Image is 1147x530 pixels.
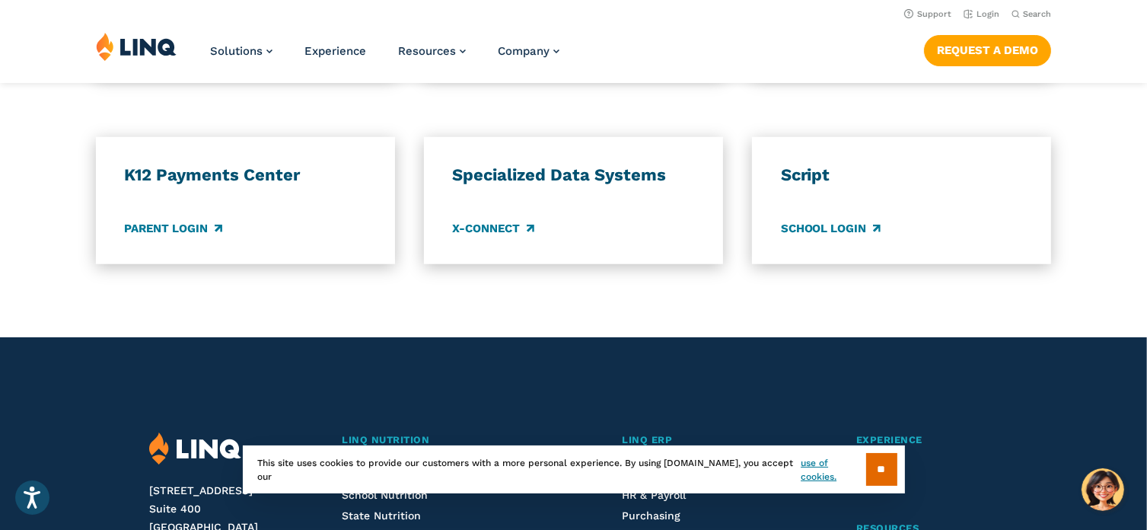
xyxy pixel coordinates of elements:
nav: Primary Navigation [210,32,559,82]
h3: Script [781,164,1023,186]
a: Experience [856,433,998,449]
a: Resources [398,44,466,58]
h3: Specialized Data Systems [453,164,695,186]
a: use of cookies. [801,456,865,484]
span: LINQ ERP [623,434,673,445]
span: Experience [856,434,922,445]
a: LINQ ERP [623,433,794,449]
span: Resources [398,44,456,58]
img: LINQ | K‑12 Software [149,433,241,465]
a: Login [964,9,999,19]
a: State Nutrition [342,509,421,522]
a: Company [498,44,559,58]
a: School Login [781,220,881,237]
div: This site uses cookies to provide our customers with a more personal experience. By using [DOMAIN... [243,445,905,493]
a: Purchasing [623,509,681,522]
span: LINQ Nutrition [342,434,429,445]
button: Open Search Bar [1012,8,1051,20]
a: Support [904,9,951,19]
h3: K12 Payments Center [124,164,366,186]
a: Solutions [210,44,272,58]
span: Solutions [210,44,263,58]
a: Experience [304,44,366,58]
img: LINQ | K‑12 Software [96,32,177,61]
a: X-Connect [453,220,534,237]
button: Hello, have a question? Let’s chat. [1082,468,1124,511]
span: Company [498,44,550,58]
span: Search [1023,9,1051,19]
nav: Button Navigation [924,32,1051,65]
a: Parent Login [124,220,221,237]
a: LINQ Nutrition [342,433,559,449]
a: Request a Demo [924,35,1051,65]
